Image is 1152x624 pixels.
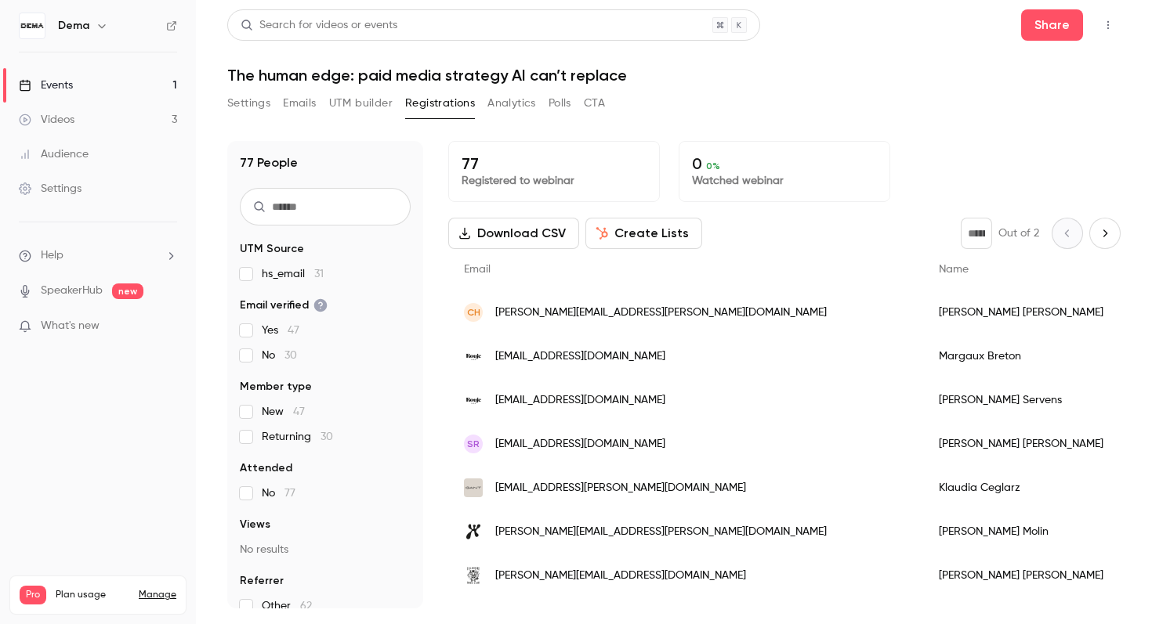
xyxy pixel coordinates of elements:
img: Dema [20,13,45,38]
span: 62 [300,601,312,611]
a: Manage [139,589,176,601]
button: Download CSV [448,218,579,249]
p: No results [240,542,411,557]
span: Referrer [240,573,284,589]
button: CTA [584,91,605,116]
p: Registered to webinar [462,173,647,189]
h1: 77 People [240,153,298,172]
span: What's new [41,318,100,334]
p: 77 [462,154,647,173]
p: Out of 2 [998,225,1039,241]
span: Name [939,264,969,275]
span: 47 [288,325,299,336]
span: [EMAIL_ADDRESS][PERSON_NAME][DOMAIN_NAME] [495,480,746,496]
img: gant.com [464,478,483,497]
div: Search for videos or events [241,17,397,34]
button: Analytics [487,91,536,116]
span: new [112,283,143,299]
div: Settings [19,181,82,197]
div: Klaudia Ceglarz [923,466,1121,510]
div: Audience [19,146,89,162]
button: Polls [549,91,571,116]
span: Help [41,247,63,264]
span: UTM Source [240,241,304,257]
img: houdinisportswear.com [464,522,483,541]
span: SR [467,437,480,451]
span: [PERSON_NAME][EMAIL_ADDRESS][DOMAIN_NAME] [495,568,746,584]
div: Margaux Breton [923,334,1121,378]
span: 30 [284,350,297,361]
button: Registrations [405,91,475,116]
button: UTM builder [329,91,393,116]
span: Attended [240,460,292,476]
span: Views [240,517,270,532]
p: 0 [692,154,877,173]
span: 0 % [706,161,720,171]
span: Plan usage [56,589,129,601]
span: 47 [293,406,305,417]
span: No [262,485,295,501]
p: Watched webinar [692,173,877,189]
span: Email [464,264,491,275]
span: No [262,348,297,363]
span: Pro [20,586,46,604]
button: Share [1021,9,1083,41]
span: Yes [262,323,299,338]
span: [PERSON_NAME][EMAIL_ADDRESS][PERSON_NAME][DOMAIN_NAME] [495,305,827,321]
span: New [262,404,305,420]
div: Videos [19,112,74,128]
div: [PERSON_NAME] [PERSON_NAME] [923,554,1121,597]
h6: Dema [58,18,89,34]
h1: The human edge: paid media strategy AI can’t replace [227,66,1121,85]
span: 77 [284,488,295,499]
span: Returning [262,429,333,445]
button: Next page [1089,218,1121,249]
div: [PERSON_NAME] [PERSON_NAME] [923,422,1121,466]
section: facet-groups [240,241,411,614]
img: rouje.com [464,391,483,409]
a: SpeakerHub [41,283,103,299]
span: [EMAIL_ADDRESS][DOMAIN_NAME] [495,348,665,365]
span: Other [262,598,312,614]
span: [EMAIL_ADDRESS][DOMAIN_NAME] [495,436,665,453]
span: 30 [321,431,333,442]
img: rouje.com [464,347,483,366]
div: Events [19,78,73,93]
span: CH [467,305,480,319]
span: Email verified [240,298,328,313]
div: [PERSON_NAME] Servens [923,378,1121,422]
span: hs_email [262,266,324,282]
span: [PERSON_NAME][EMAIL_ADDRESS][PERSON_NAME][DOMAIN_NAME] [495,524,827,540]
iframe: Noticeable Trigger [158,319,177,334]
button: Emails [283,91,316,116]
span: Member type [240,379,312,395]
span: 31 [314,269,324,280]
img: bbcicecream.eu [464,566,483,585]
li: help-dropdown-opener [19,247,177,264]
span: [EMAIL_ADDRESS][DOMAIN_NAME] [495,392,665,409]
button: Create Lists [585,218,702,249]
div: [PERSON_NAME] Molin [923,510,1121,554]
div: [PERSON_NAME] [PERSON_NAME] [923,290,1121,334]
button: Settings [227,91,270,116]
